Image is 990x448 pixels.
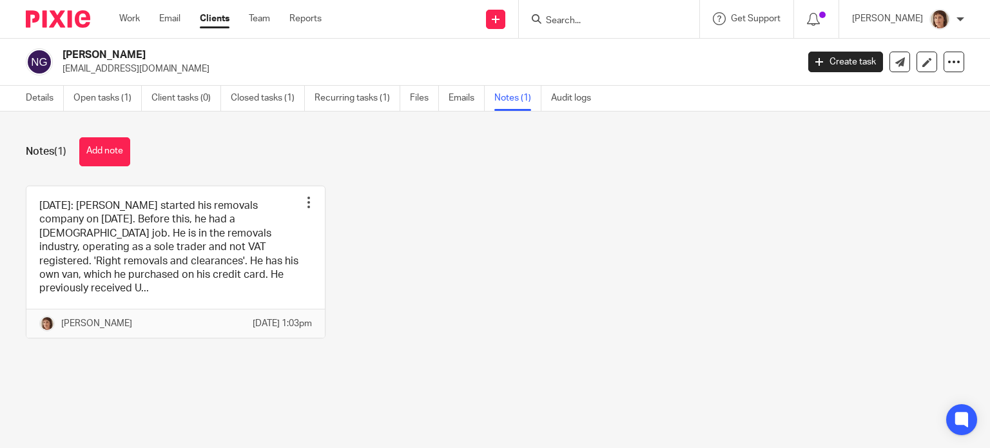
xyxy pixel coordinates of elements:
[63,48,644,62] h2: [PERSON_NAME]
[26,48,53,75] img: svg%3E
[253,317,312,330] p: [DATE] 1:03pm
[26,145,66,159] h1: Notes
[119,12,140,25] a: Work
[61,317,132,330] p: [PERSON_NAME]
[26,10,90,28] img: Pixie
[494,86,541,111] a: Notes (1)
[545,15,661,27] input: Search
[731,14,781,23] span: Get Support
[231,86,305,111] a: Closed tasks (1)
[159,12,180,25] a: Email
[73,86,142,111] a: Open tasks (1)
[315,86,400,111] a: Recurring tasks (1)
[200,12,229,25] a: Clients
[39,316,55,331] img: Pixie%204.jpg
[63,63,789,75] p: [EMAIL_ADDRESS][DOMAIN_NAME]
[289,12,322,25] a: Reports
[808,52,883,72] a: Create task
[551,86,601,111] a: Audit logs
[249,12,270,25] a: Team
[852,12,923,25] p: [PERSON_NAME]
[410,86,439,111] a: Files
[79,137,130,166] button: Add note
[54,146,66,157] span: (1)
[449,86,485,111] a: Emails
[26,86,64,111] a: Details
[151,86,221,111] a: Client tasks (0)
[929,9,950,30] img: Pixie%204.jpg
